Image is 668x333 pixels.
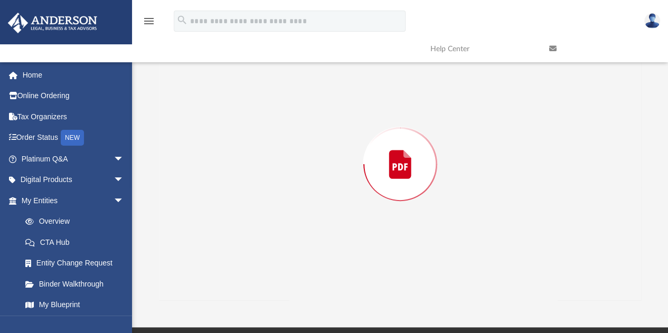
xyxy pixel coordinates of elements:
a: Home [7,64,140,85]
a: CTA Hub [15,232,140,253]
a: My Entitiesarrow_drop_down [7,190,140,211]
a: Entity Change Request [15,253,140,274]
div: NEW [61,130,84,146]
span: arrow_drop_down [114,190,135,212]
a: Platinum Q&Aarrow_drop_down [7,148,140,169]
a: Order StatusNEW [7,127,140,149]
img: User Pic [644,13,660,28]
a: menu [143,20,155,27]
a: Online Ordering [7,85,140,107]
a: Binder Walkthrough [15,273,140,294]
a: Digital Productsarrow_drop_down [7,169,140,191]
a: Overview [15,211,140,232]
img: Anderson Advisors Platinum Portal [5,13,100,33]
a: My Blueprint [15,294,135,316]
a: Tax Organizers [7,106,140,127]
a: Help Center [422,28,541,70]
div: Preview [159,1,642,301]
span: arrow_drop_down [114,148,135,170]
i: search [176,14,188,26]
i: menu [143,15,155,27]
span: arrow_drop_down [114,169,135,191]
